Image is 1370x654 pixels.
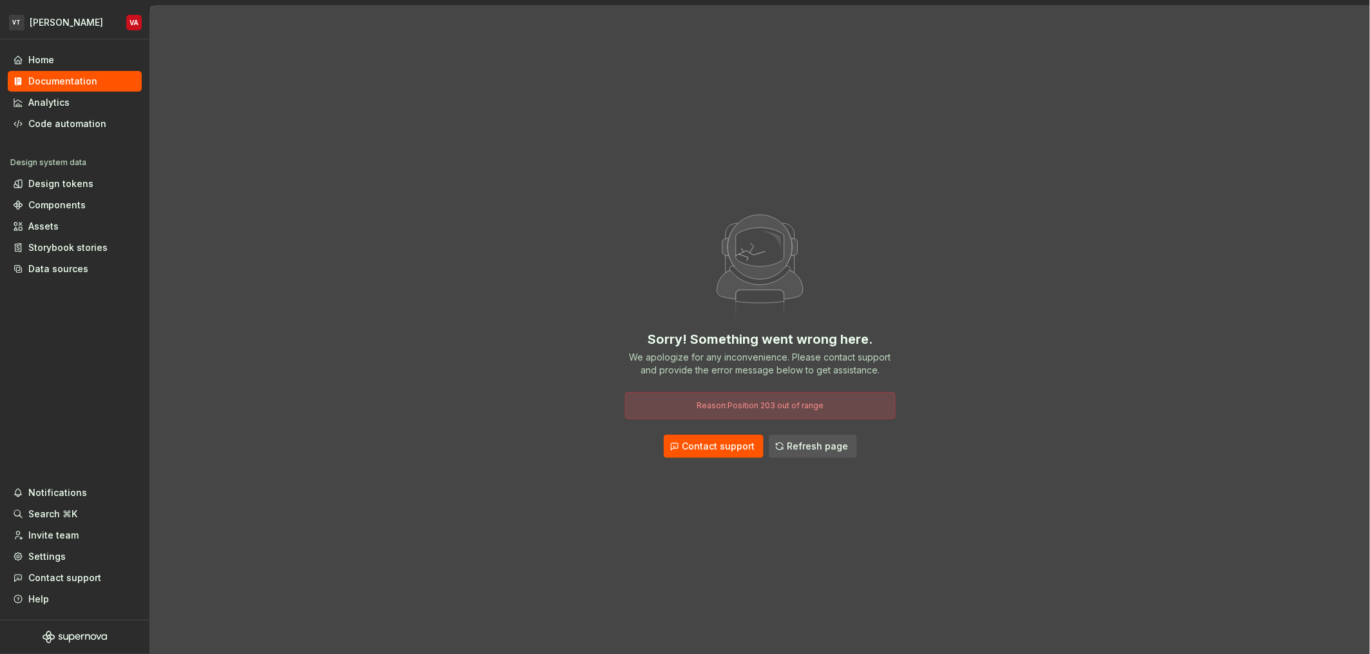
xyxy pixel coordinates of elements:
[8,216,142,237] a: Assets
[28,220,59,233] div: Assets
[28,263,88,275] div: Data sources
[28,75,97,88] div: Documentation
[697,401,824,410] span: Reason: Position 203 out of range
[9,15,24,30] div: VT
[28,593,49,606] div: Help
[8,546,142,567] a: Settings
[8,237,142,258] a: Storybook stories
[28,96,70,109] div: Analytics
[8,173,142,194] a: Design tokens
[28,54,54,66] div: Home
[28,529,79,542] div: Invite team
[8,92,142,113] a: Analytics
[625,351,896,377] div: We apologize for any inconvenience. Please contact support and provide the error message below to...
[8,589,142,609] button: Help
[28,199,86,212] div: Components
[43,631,107,644] svg: Supernova Logo
[28,571,101,584] div: Contact support
[8,71,142,92] a: Documentation
[8,504,142,524] button: Search ⌘K
[8,525,142,546] a: Invite team
[8,482,142,503] button: Notifications
[8,114,142,134] a: Code automation
[8,259,142,279] a: Data sources
[28,550,66,563] div: Settings
[3,8,147,36] button: VT[PERSON_NAME]VA
[8,568,142,588] button: Contact support
[769,435,857,458] button: Refresh page
[30,16,103,29] div: [PERSON_NAME]
[28,508,77,520] div: Search ⌘K
[664,435,764,458] button: Contact support
[28,486,87,499] div: Notifications
[28,117,106,130] div: Code automation
[10,157,86,168] div: Design system data
[787,440,849,453] span: Refresh page
[648,330,873,348] div: Sorry! Something went wrong here.
[8,50,142,70] a: Home
[28,241,108,254] div: Storybook stories
[8,195,142,215] a: Components
[130,17,139,28] div: VA
[28,177,93,190] div: Design tokens
[682,440,755,453] span: Contact support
